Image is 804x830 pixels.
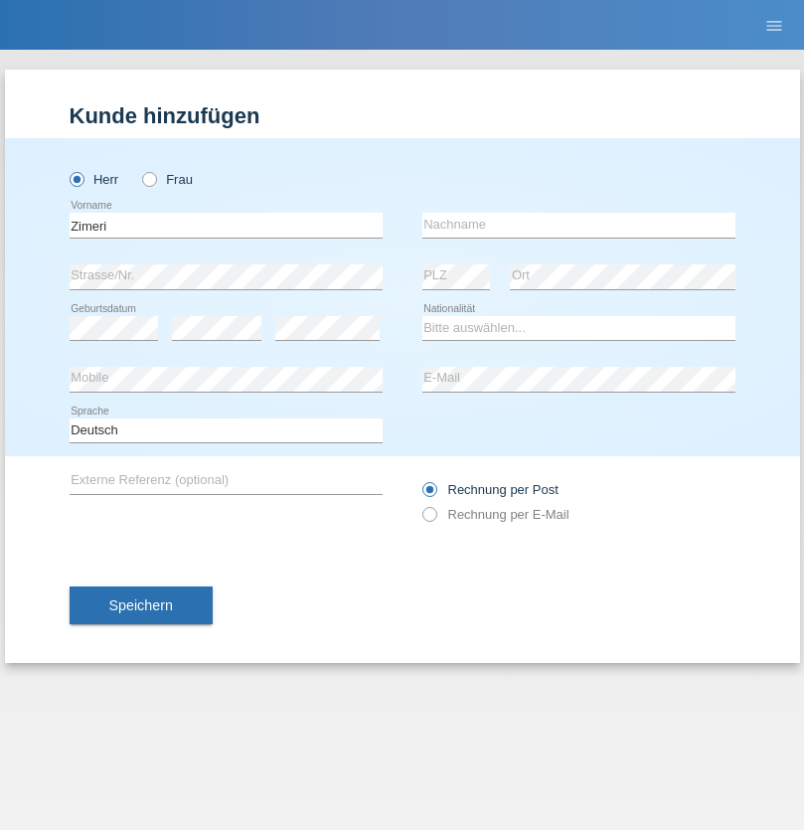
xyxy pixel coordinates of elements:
[142,172,155,185] input: Frau
[109,597,173,613] span: Speichern
[70,586,213,624] button: Speichern
[422,507,569,522] label: Rechnung per E-Mail
[142,172,193,187] label: Frau
[70,103,735,128] h1: Kunde hinzufügen
[70,172,82,185] input: Herr
[764,16,784,36] i: menu
[422,482,559,497] label: Rechnung per Post
[70,172,119,187] label: Herr
[422,507,435,532] input: Rechnung per E-Mail
[754,19,794,31] a: menu
[422,482,435,507] input: Rechnung per Post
